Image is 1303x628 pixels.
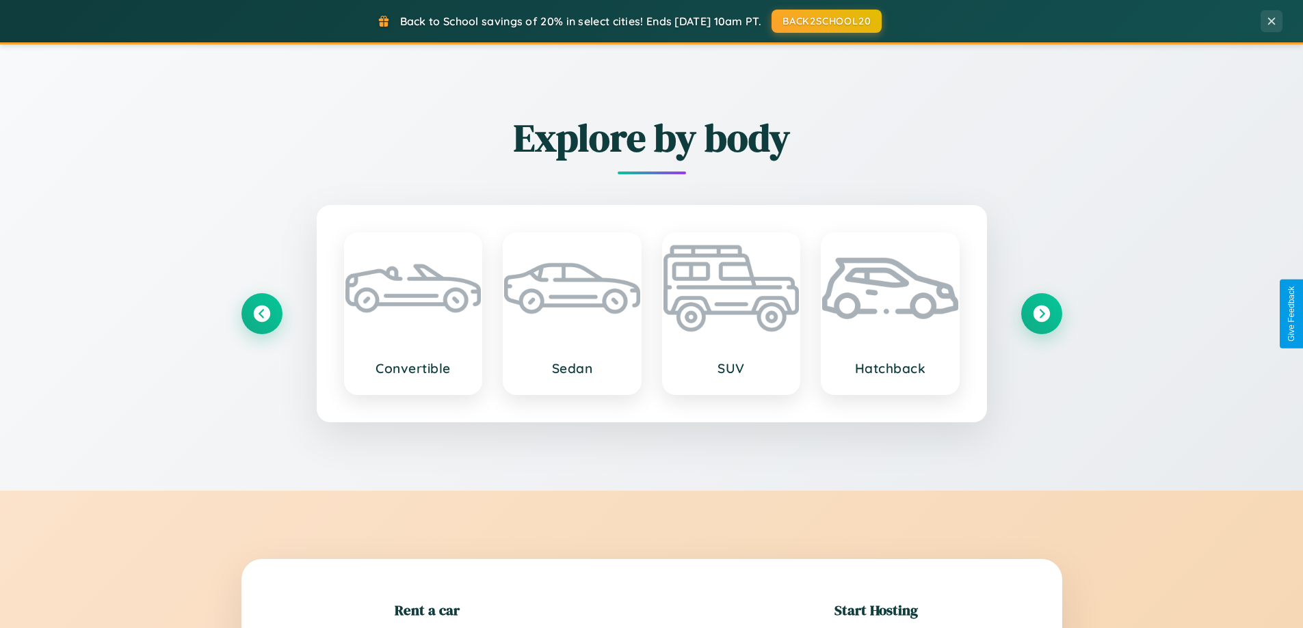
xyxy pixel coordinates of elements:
h3: Convertible [359,360,468,377]
h2: Start Hosting [834,600,918,620]
h2: Explore by body [241,111,1062,164]
h3: Hatchback [836,360,945,377]
button: BACK2SCHOOL20 [772,10,882,33]
h2: Rent a car [395,600,460,620]
span: Back to School savings of 20% in select cities! Ends [DATE] 10am PT. [400,14,761,28]
h3: SUV [677,360,786,377]
h3: Sedan [518,360,627,377]
div: Give Feedback [1287,286,1296,342]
